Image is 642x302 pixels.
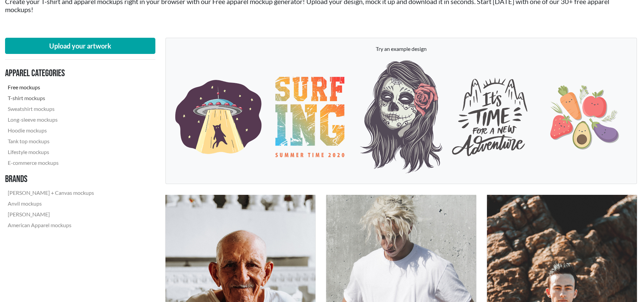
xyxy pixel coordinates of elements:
[5,103,97,114] a: Sweatshirt mockups
[5,114,97,125] a: Long-sleeve mockups
[5,147,97,157] a: Lifestyle mockups
[5,125,97,136] a: Hoodie mockups
[5,220,97,231] a: American Apparel mockups
[5,187,97,198] a: [PERSON_NAME] + Canvas mockups
[5,82,97,93] a: Free mockups
[5,68,97,79] h3: Apparel categories
[5,157,97,168] a: E-commerce mockups
[5,93,97,103] a: T-shirt mockups
[173,45,630,53] p: Try an example design
[5,38,155,54] button: Upload your artwork
[5,209,97,220] a: [PERSON_NAME]
[5,174,97,185] h3: Brands
[5,198,97,209] a: Anvil mockups
[5,136,97,147] a: Tank top mockups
